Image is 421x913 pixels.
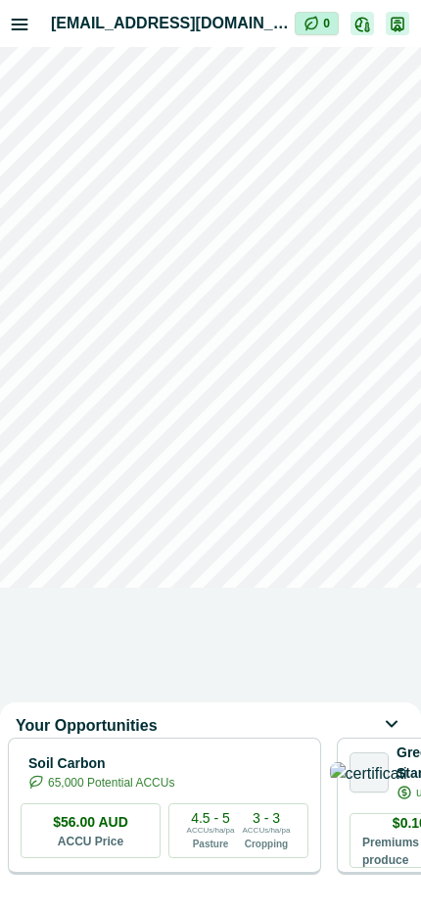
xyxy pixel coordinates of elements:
[253,811,280,825] p: 3 - 3
[28,753,174,774] p: Soil Carbon
[191,811,230,825] p: 4.5 - 5
[16,714,158,738] p: Your Opportunities
[243,825,291,837] p: ACCUs/ha/pa
[58,833,123,850] p: ACCU Price
[53,812,128,833] p: $56.00 AUD
[330,762,409,782] img: certification logo
[245,837,288,851] p: Cropping
[187,825,235,837] p: ACCUs/ha/pa
[193,837,229,851] p: Pasture
[48,774,174,792] p: 65,000 Potential ACCUs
